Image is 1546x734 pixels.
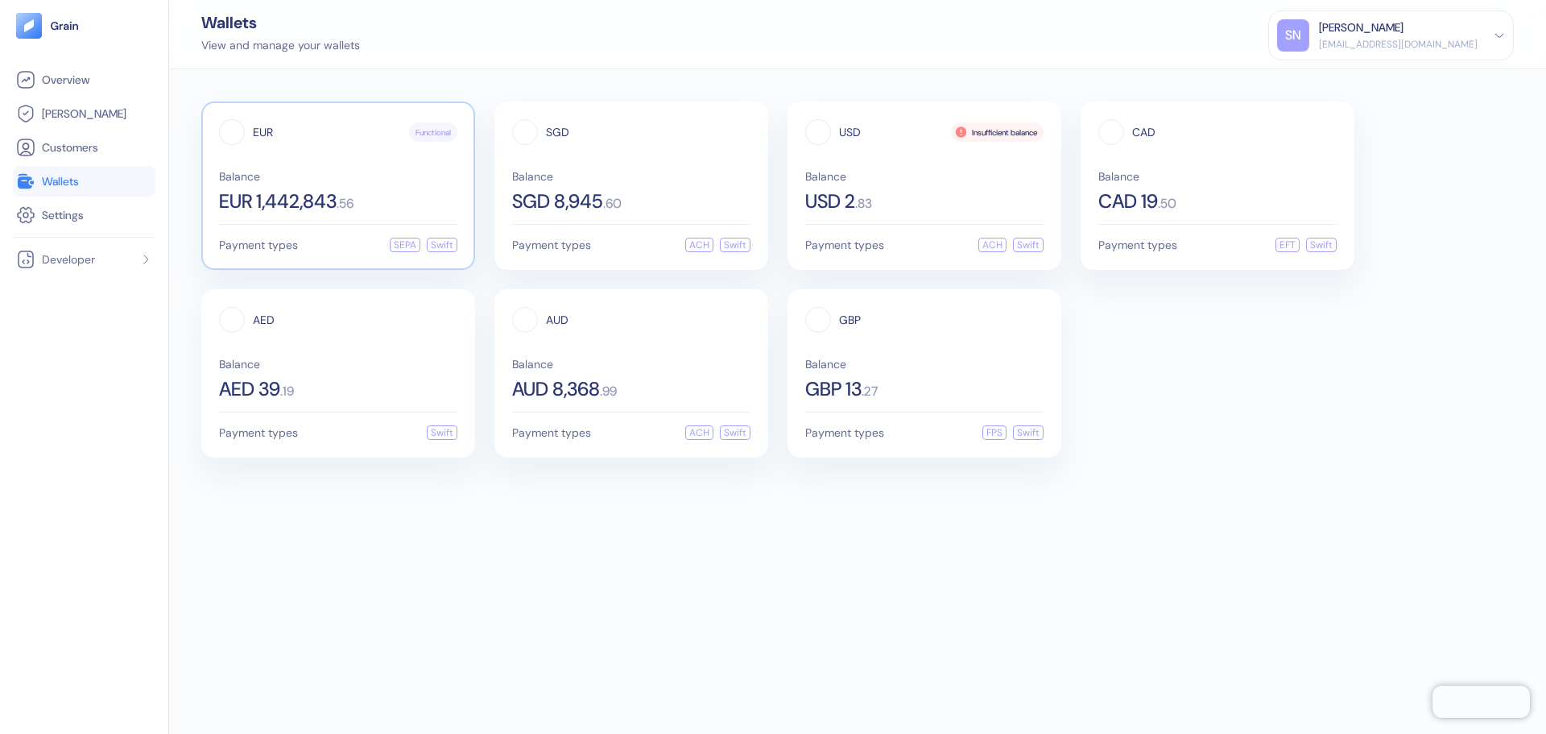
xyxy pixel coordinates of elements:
div: ACH [685,425,713,440]
div: [EMAIL_ADDRESS][DOMAIN_NAME] [1319,37,1478,52]
a: Overview [16,70,152,89]
span: CAD [1132,126,1155,138]
div: SN [1277,19,1309,52]
div: Swift [720,425,750,440]
span: Balance [805,171,1044,182]
span: GBP [839,314,861,326]
span: Payment types [1098,239,1177,251]
div: ACH [685,238,713,252]
span: . 19 [280,385,294,398]
span: Payment types [512,239,591,251]
div: SEPA [390,238,420,252]
span: Payment types [219,239,298,251]
div: Swift [1013,425,1044,440]
span: USD 2 [805,192,855,211]
div: Wallets [201,15,360,31]
span: GBP 13 [805,379,862,399]
div: FPS [982,425,1007,440]
div: Swift [1013,238,1044,252]
a: [PERSON_NAME] [16,104,152,123]
span: Balance [512,171,750,182]
span: Payment types [805,427,884,438]
div: ACH [978,238,1007,252]
span: Wallets [42,173,79,189]
span: . 56 [337,197,353,210]
span: USD [839,126,861,138]
div: View and manage your wallets [201,37,360,54]
div: EFT [1275,238,1300,252]
span: Payment types [512,427,591,438]
div: Swift [427,425,457,440]
iframe: Chatra live chat [1432,686,1530,718]
span: [PERSON_NAME] [42,106,126,122]
span: . 60 [603,197,622,210]
div: Insufficient balance [951,122,1044,142]
a: Customers [16,138,152,157]
img: logo [50,20,80,31]
span: Balance [512,359,750,370]
a: Wallets [16,172,152,191]
div: [PERSON_NAME] [1319,19,1403,36]
span: Payment types [805,239,884,251]
span: Payment types [219,427,298,438]
span: Overview [42,72,89,88]
span: AED [253,314,275,326]
span: Balance [219,359,457,370]
div: Swift [427,238,457,252]
span: Developer [42,251,95,267]
div: Swift [1306,238,1337,252]
span: SGD [546,126,569,138]
span: Functional [415,126,451,139]
span: Customers [42,139,98,156]
span: CAD 19 [1098,192,1158,211]
img: logo-tablet-V2.svg [16,13,42,39]
span: Balance [805,359,1044,370]
span: EUR [253,126,273,138]
span: AUD 8,368 [512,379,600,399]
span: . 50 [1158,197,1176,210]
span: . 27 [862,385,878,398]
span: AED 39 [219,379,280,399]
div: Swift [720,238,750,252]
span: . 83 [855,197,872,210]
span: . 99 [600,385,617,398]
span: Balance [219,171,457,182]
span: AUD [546,314,568,326]
span: SGD 8,945 [512,192,603,211]
a: Settings [16,205,152,225]
span: Settings [42,207,84,223]
span: EUR 1,442,843 [219,192,337,211]
span: Balance [1098,171,1337,182]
